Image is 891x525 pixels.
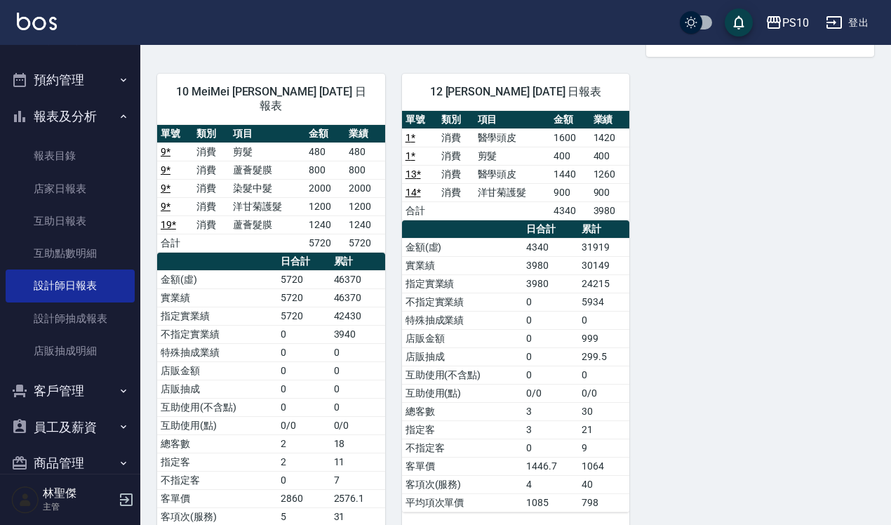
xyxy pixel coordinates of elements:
[402,366,523,384] td: 互助使用(不含點)
[550,201,590,220] td: 4340
[402,220,630,512] table: a dense table
[157,471,277,489] td: 不指定客
[523,493,578,512] td: 1085
[550,183,590,201] td: 900
[277,471,330,489] td: 0
[820,10,874,36] button: 登出
[6,409,135,446] button: 員工及薪資
[402,274,523,293] td: 指定實業績
[402,457,523,475] td: 客單價
[523,457,578,475] td: 1446.7
[277,325,330,343] td: 0
[277,380,330,398] td: 0
[419,85,613,99] span: 12 [PERSON_NAME] [DATE] 日報表
[523,475,578,493] td: 4
[550,111,590,129] th: 金額
[157,489,277,507] td: 客單價
[578,274,629,293] td: 24215
[345,142,385,161] td: 480
[193,142,229,161] td: 消費
[305,197,345,215] td: 1200
[157,453,277,471] td: 指定客
[305,142,345,161] td: 480
[523,256,578,274] td: 3980
[402,329,523,347] td: 店販金額
[305,234,345,252] td: 5720
[402,493,523,512] td: 平均項次單價
[345,215,385,234] td: 1240
[229,142,305,161] td: 剪髮
[402,111,438,129] th: 單號
[438,165,474,183] td: 消費
[277,343,330,361] td: 0
[438,111,474,129] th: 類別
[402,420,523,439] td: 指定客
[402,311,523,329] td: 特殊抽成業績
[277,361,330,380] td: 0
[330,398,385,416] td: 0
[330,253,385,271] th: 累計
[402,201,438,220] td: 合計
[157,288,277,307] td: 實業績
[330,307,385,325] td: 42430
[6,98,135,135] button: 報表及分析
[578,493,629,512] td: 798
[305,125,345,143] th: 金額
[474,183,550,201] td: 洋甘菊護髮
[578,384,629,402] td: 0/0
[277,253,330,271] th: 日合計
[43,500,114,513] p: 主管
[523,293,578,311] td: 0
[157,343,277,361] td: 特殊抽成業績
[6,173,135,205] a: 店家日報表
[523,329,578,347] td: 0
[474,128,550,147] td: 醫學頭皮
[277,398,330,416] td: 0
[523,439,578,457] td: 0
[402,238,523,256] td: 金額(虛)
[330,343,385,361] td: 0
[523,238,578,256] td: 4340
[523,366,578,384] td: 0
[345,125,385,143] th: 業績
[578,293,629,311] td: 5934
[157,234,193,252] td: 合計
[305,179,345,197] td: 2000
[43,486,114,500] h5: 林聖傑
[330,380,385,398] td: 0
[345,179,385,197] td: 2000
[523,420,578,439] td: 3
[345,161,385,179] td: 800
[330,471,385,489] td: 7
[590,147,630,165] td: 400
[590,201,630,220] td: 3980
[277,307,330,325] td: 5720
[6,373,135,409] button: 客戶管理
[578,475,629,493] td: 40
[550,147,590,165] td: 400
[578,256,629,274] td: 30149
[330,453,385,471] td: 11
[578,329,629,347] td: 999
[590,111,630,129] th: 業績
[6,335,135,367] a: 店販抽成明細
[725,8,753,36] button: save
[578,347,629,366] td: 299.5
[760,8,815,37] button: PS10
[330,270,385,288] td: 46370
[523,311,578,329] td: 0
[229,161,305,179] td: 蘆薈髮膜
[157,325,277,343] td: 不指定實業績
[17,13,57,30] img: Logo
[402,111,630,220] table: a dense table
[330,489,385,507] td: 2576.1
[782,14,809,32] div: PS10
[229,179,305,197] td: 染髮中髮
[6,303,135,335] a: 設計師抽成報表
[157,416,277,434] td: 互助使用(點)
[578,366,629,384] td: 0
[402,439,523,457] td: 不指定客
[330,325,385,343] td: 3940
[193,215,229,234] td: 消費
[523,220,578,239] th: 日合計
